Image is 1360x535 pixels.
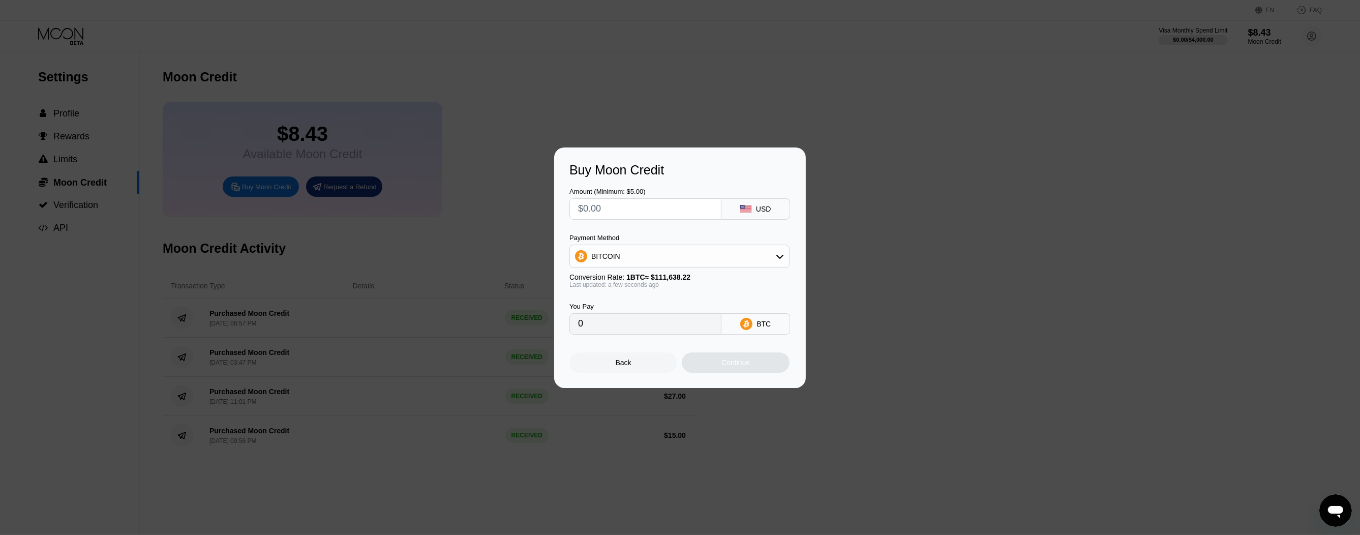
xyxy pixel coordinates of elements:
[756,205,771,213] div: USD
[757,320,771,328] div: BTC
[569,188,721,195] div: Amount (Minimum: $5.00)
[569,352,677,373] div: Back
[569,303,721,310] div: You Pay
[1319,494,1352,527] iframe: Кнопка запуска окна обмена сообщениями
[570,246,789,266] div: BITCOIN
[591,252,620,260] div: BITCOIN
[569,273,790,281] div: Conversion Rate:
[578,199,713,219] input: $0.00
[569,281,790,288] div: Last updated: a few seconds ago
[569,234,790,242] div: Payment Method
[626,273,690,281] span: 1 BTC ≈ $111,638.22
[569,163,791,177] div: Buy Moon Credit
[616,359,631,367] div: Back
